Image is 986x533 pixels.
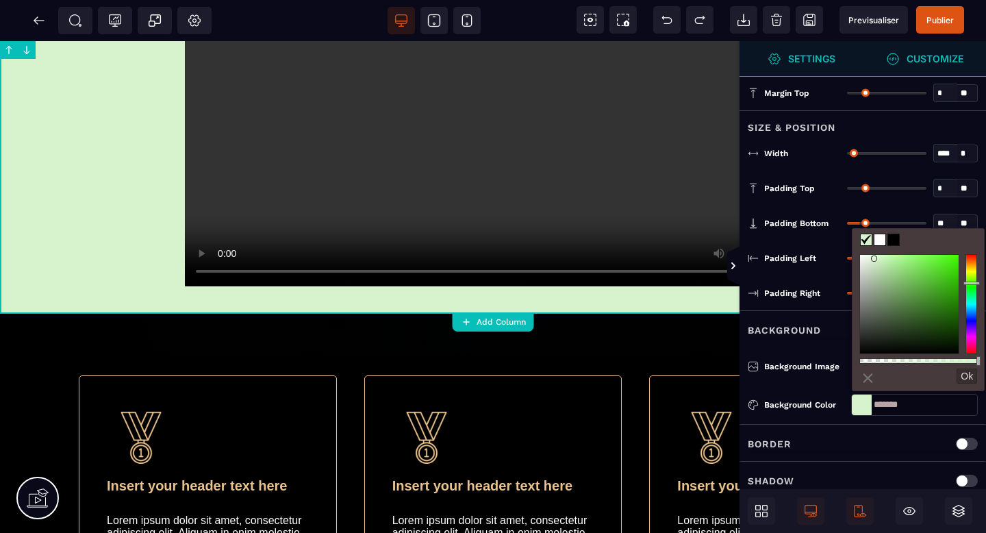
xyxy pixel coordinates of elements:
span: Padding Left [764,253,816,264]
span: rgb(0, 0, 0) [887,234,900,246]
span: Padding Bottom [764,218,829,229]
span: Desktop Only [797,497,824,525]
button: Add Column [453,312,534,332]
strong: Settings [788,53,835,64]
span: Popup [148,14,162,27]
span: rgb(255, 255, 255) [874,234,886,246]
span: Screenshot [609,6,637,34]
span: Open Blocks [748,497,775,525]
div: Size & Position [739,110,986,136]
a: ⨯ [859,367,876,389]
span: Open Layers [945,497,972,525]
img: 90e472d6c7f1e812f3d2da5b8d04bc93_icon_formation.png [677,362,746,431]
span: View components [577,6,604,34]
span: Padding Right [764,288,820,299]
span: Open Style Manager [863,41,986,77]
p: Background Image [748,360,839,373]
span: Settings [739,41,863,77]
p: Shadow [748,473,794,489]
p: Border [748,436,792,452]
span: Hide/Show Block [896,497,923,525]
img: 90e472d6c7f1e812f3d2da5b8d04bc93_icon_formation.png [392,362,461,431]
button: Ok [957,369,977,384]
h3: Insert your header text here [107,434,309,456]
strong: Add Column [477,317,526,327]
h3: Insert your header text here [392,434,594,456]
h3: Insert your header text here [677,434,879,456]
span: Publier [926,15,954,25]
span: Setting Body [188,14,201,27]
strong: Customize [907,53,963,64]
span: Mobile Only [846,497,874,525]
span: Margin Top [764,88,809,99]
span: Previsualiser [848,15,899,25]
span: Padding Top [764,183,815,194]
span: rgb(215, 243, 206) [860,234,872,246]
div: Background Color [764,398,846,412]
p: Background [748,322,821,338]
img: 90e472d6c7f1e812f3d2da5b8d04bc93_icon_formation.png [107,362,175,431]
span: Preview [839,6,908,34]
span: Width [764,148,788,159]
span: SEO [68,14,82,27]
span: Tracking [108,14,122,27]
